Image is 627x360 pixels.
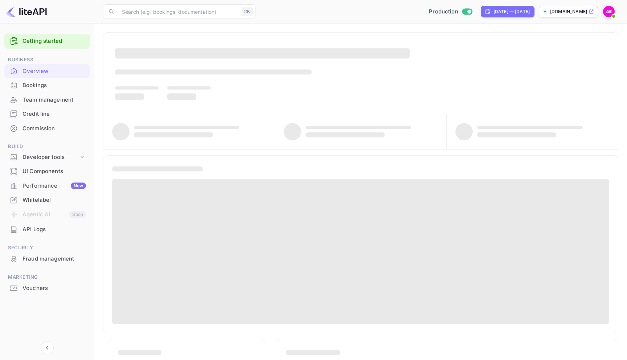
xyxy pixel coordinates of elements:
[4,252,90,265] a: Fraud management
[22,225,86,234] div: API Logs
[4,64,90,78] a: Overview
[71,183,86,189] div: New
[4,193,90,206] a: Whitelabel
[603,6,615,17] img: achraf Elkhaier
[22,255,86,263] div: Fraud management
[4,252,90,266] div: Fraud management
[4,93,90,106] a: Team management
[4,164,90,178] a: UI Components
[4,78,90,92] a: Bookings
[22,37,86,45] a: Getting started
[4,273,90,281] span: Marketing
[6,6,47,17] img: LiteAPI logo
[22,167,86,176] div: UI Components
[4,193,90,207] div: Whitelabel
[4,122,90,135] a: Commission
[22,284,86,292] div: Vouchers
[22,96,86,104] div: Team management
[4,151,90,164] div: Developer tools
[4,222,90,236] a: API Logs
[22,110,86,118] div: Credit line
[4,164,90,179] div: UI Components
[4,107,90,121] div: Credit line
[118,4,239,19] input: Search (e.g. bookings, documentation)
[4,244,90,252] span: Security
[4,222,90,237] div: API Logs
[550,8,587,15] p: [DOMAIN_NAME]
[22,124,86,133] div: Commission
[4,78,90,93] div: Bookings
[4,143,90,151] span: Build
[493,8,530,15] div: [DATE] — [DATE]
[41,341,54,354] button: Collapse navigation
[22,81,86,90] div: Bookings
[22,67,86,75] div: Overview
[4,56,90,64] span: Business
[481,6,534,17] div: Click to change the date range period
[4,34,90,49] div: Getting started
[22,196,86,204] div: Whitelabel
[4,179,90,192] a: PerformanceNew
[4,179,90,193] div: PerformanceNew
[22,182,86,190] div: Performance
[4,93,90,107] div: Team management
[242,7,253,16] div: ⌘K
[4,122,90,136] div: Commission
[426,8,475,16] div: Switch to Sandbox mode
[4,281,90,295] a: Vouchers
[22,153,79,161] div: Developer tools
[429,8,458,16] span: Production
[4,107,90,120] a: Credit line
